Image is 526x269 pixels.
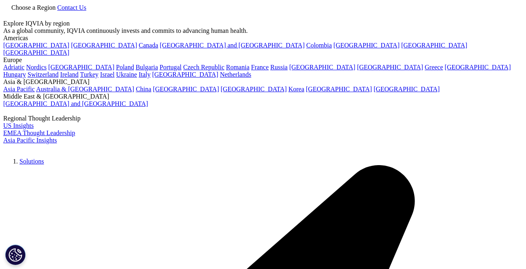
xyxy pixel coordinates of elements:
a: Hungary [3,71,26,78]
a: Australia & [GEOGRAPHIC_DATA] [36,86,134,93]
a: [GEOGRAPHIC_DATA] and [GEOGRAPHIC_DATA] [160,42,304,49]
span: Choose a Region [11,4,56,11]
a: Ukraine [116,71,137,78]
a: Turkey [80,71,98,78]
a: Colombia [306,42,332,49]
a: [GEOGRAPHIC_DATA] [334,42,400,49]
div: Regional Thought Leadership [3,115,523,122]
a: Bulgaria [136,64,158,71]
a: Greece [425,64,443,71]
a: Poland [116,64,134,71]
a: Romania [226,64,250,71]
a: US Insights [3,122,34,129]
div: As a global community, IQVIA continuously invests and commits to advancing human health. [3,27,523,34]
button: Cookie 设置 [5,245,26,265]
a: Korea [289,86,304,93]
a: [GEOGRAPHIC_DATA] [357,64,423,71]
a: [GEOGRAPHIC_DATA] [48,64,114,71]
a: Nordics [26,64,47,71]
a: [GEOGRAPHIC_DATA] [3,42,69,49]
a: [GEOGRAPHIC_DATA] [152,71,218,78]
a: Czech Republic [183,64,225,71]
a: [GEOGRAPHIC_DATA] [289,64,355,71]
div: Explore IQVIA by region [3,20,523,27]
a: Switzerland [28,71,58,78]
div: Asia & [GEOGRAPHIC_DATA] [3,78,523,86]
a: [GEOGRAPHIC_DATA] [71,42,137,49]
a: Solutions [19,158,44,165]
a: Netherlands [220,71,251,78]
a: Ireland [60,71,78,78]
div: Middle East & [GEOGRAPHIC_DATA] [3,93,523,100]
a: France [251,64,269,71]
a: [GEOGRAPHIC_DATA] [401,42,467,49]
a: [GEOGRAPHIC_DATA] [445,64,511,71]
div: Americas [3,34,523,42]
a: Asia Pacific [3,86,35,93]
a: Israel [100,71,115,78]
a: China [136,86,151,93]
a: [GEOGRAPHIC_DATA] [374,86,440,93]
a: Adriatic [3,64,24,71]
a: Contact Us [57,4,86,11]
a: Canada [139,42,158,49]
a: Asia Pacific Insights [3,137,57,144]
a: EMEA Thought Leadership [3,129,75,136]
a: Portugal [160,64,182,71]
a: [GEOGRAPHIC_DATA] [153,86,219,93]
a: Italy [139,71,150,78]
a: Russia [270,64,288,71]
a: [GEOGRAPHIC_DATA] [3,49,69,56]
div: Europe [3,56,523,64]
a: [GEOGRAPHIC_DATA] and [GEOGRAPHIC_DATA] [3,100,148,107]
a: [GEOGRAPHIC_DATA] [306,86,372,93]
a: [GEOGRAPHIC_DATA] [221,86,287,93]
